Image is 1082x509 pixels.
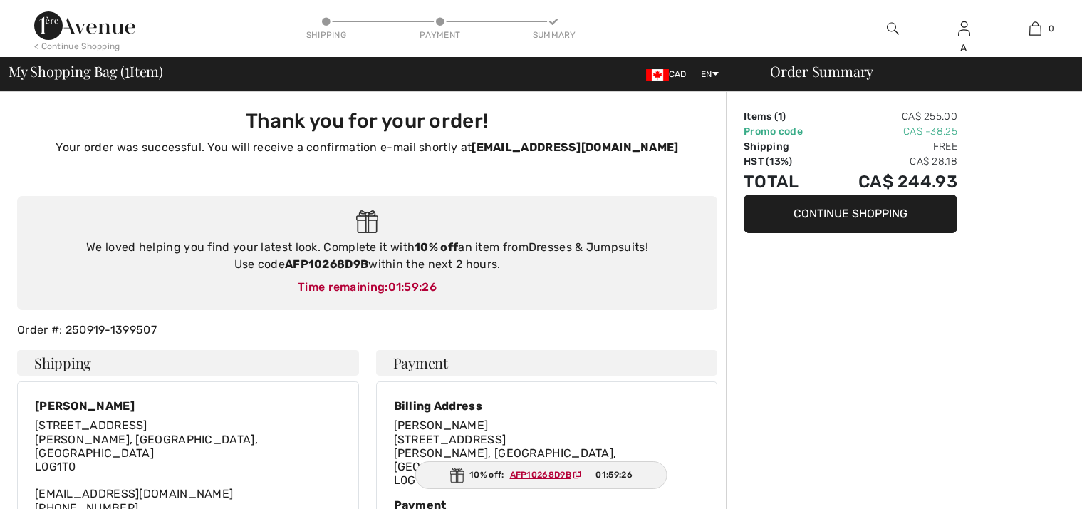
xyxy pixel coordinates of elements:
[9,322,726,339] div: Order #: 250919-1399507
[26,109,709,133] h3: Thank you for your order!
[595,468,632,481] span: 01:59:26
[744,169,823,195] td: Total
[958,20,970,37] img: My Info
[778,110,782,123] span: 1
[394,399,700,413] div: Billing Address
[823,124,957,139] td: CA$ -38.25
[34,11,135,40] img: 1ère Avenue
[823,154,957,169] td: CA$ 28.18
[744,109,823,124] td: Items ( )
[31,239,703,273] div: We loved helping you find your latest look. Complete it with an item from ! Use code within the n...
[1029,20,1041,37] img: My Bag
[510,470,571,480] ins: AFP10268D9B
[823,109,957,124] td: CA$ 255.00
[9,64,163,78] span: My Shopping Bag ( Item)
[929,41,999,56] div: A
[823,169,957,195] td: CA$ 244.93
[701,69,719,79] span: EN
[35,418,258,473] span: [STREET_ADDRESS] [PERSON_NAME], [GEOGRAPHIC_DATA], [GEOGRAPHIC_DATA] L0G1T0
[744,195,957,233] button: Continue Shopping
[34,40,120,53] div: < Continue Shopping
[449,468,464,483] img: Gift.svg
[646,69,669,81] img: Canadian Dollar
[753,64,1073,78] div: Order Summary
[388,280,437,294] span: 01:59:26
[394,433,617,488] span: [STREET_ADDRESS] [PERSON_NAME], [GEOGRAPHIC_DATA], [GEOGRAPHIC_DATA] L0G1T0
[26,139,709,156] p: Your order was successful. You will receive a confirmation e-mail shortly at
[744,139,823,154] td: Shipping
[1049,22,1054,35] span: 0
[356,210,378,234] img: Gift.svg
[376,350,718,376] h4: Payment
[472,140,678,154] strong: [EMAIL_ADDRESS][DOMAIN_NAME]
[17,350,359,376] h4: Shipping
[415,240,458,254] strong: 10% off
[394,418,489,432] span: [PERSON_NAME]
[419,29,462,41] div: Payment
[533,29,576,41] div: Summary
[744,154,823,169] td: HST (13%)
[31,279,703,296] div: Time remaining:
[125,61,130,79] span: 1
[305,29,348,41] div: Shipping
[415,461,667,489] div: 10% off:
[1000,20,1070,37] a: 0
[958,21,970,35] a: Sign In
[35,399,341,413] div: [PERSON_NAME]
[744,124,823,139] td: Promo code
[529,240,645,254] a: Dresses & Jumpsuits
[285,257,368,271] strong: AFP10268D9B
[823,139,957,154] td: Free
[887,20,899,37] img: search the website
[646,69,692,79] span: CAD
